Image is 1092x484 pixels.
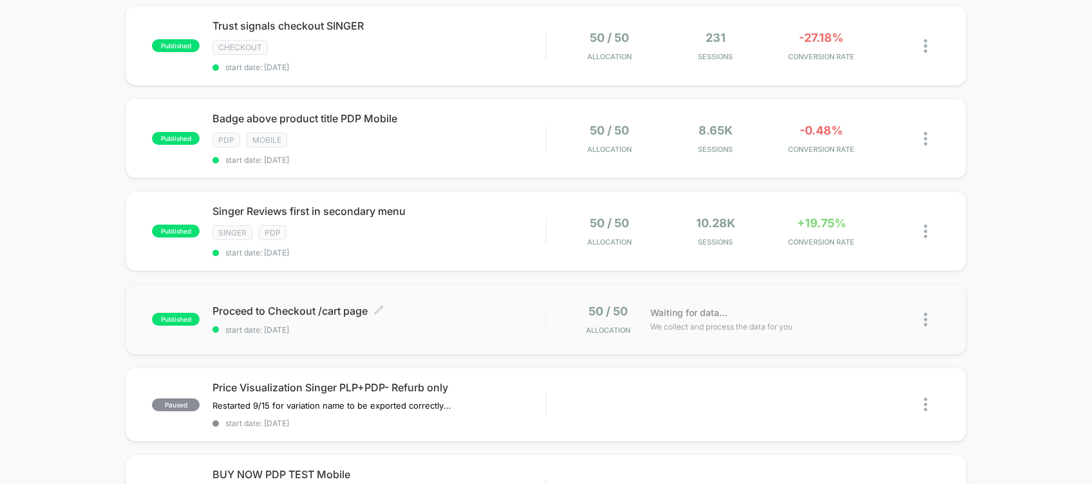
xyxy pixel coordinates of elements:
[650,306,727,320] span: Waiting for data...
[590,216,629,230] span: 50 / 50
[696,216,735,230] span: 10.28k
[588,304,628,318] span: 50 / 50
[212,205,545,218] span: Singer Reviews first in secondary menu
[771,145,871,154] span: CONVERSION RATE
[650,321,793,333] span: We collect and process the data for you
[212,418,545,428] span: start date: [DATE]
[590,124,629,137] span: 50 / 50
[771,237,871,247] span: CONVERSION RATE
[587,237,632,247] span: Allocation
[924,39,927,53] img: close
[212,325,545,335] span: start date: [DATE]
[666,237,766,247] span: Sessions
[586,326,630,335] span: Allocation
[212,400,451,411] span: Restarted 9/15 for variation name to be exported correctly for reporting. Singer Refurb discount-...
[666,145,766,154] span: Sessions
[797,216,846,230] span: +19.75%
[212,62,545,72] span: start date: [DATE]
[587,52,632,61] span: Allocation
[924,398,927,411] img: close
[212,381,545,394] span: Price Visualization Singer PLP+PDP- Refurb only
[706,31,726,44] span: 231
[212,225,252,240] span: Singer
[924,132,927,145] img: close
[799,31,843,44] span: -27.18%
[771,52,871,61] span: CONVERSION RATE
[212,40,268,55] span: checkout
[590,31,629,44] span: 50 / 50
[152,225,200,237] span: published
[699,124,733,137] span: 8.65k
[152,39,200,52] span: published
[800,124,843,137] span: -0.48%
[212,468,545,481] span: BUY NOW PDP TEST Mobile
[247,133,287,147] span: Mobile
[152,398,200,411] span: paused
[152,132,200,145] span: published
[212,248,545,257] span: start date: [DATE]
[924,313,927,326] img: close
[212,304,545,317] span: Proceed to Checkout /cart page
[152,313,200,326] span: published
[212,133,240,147] span: PDP
[587,145,632,154] span: Allocation
[212,112,545,125] span: Badge above product title PDP Mobile
[212,19,545,32] span: Trust signals checkout SINGER
[666,52,766,61] span: Sessions
[212,155,545,165] span: start date: [DATE]
[259,225,287,240] span: PDP
[924,225,927,238] img: close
